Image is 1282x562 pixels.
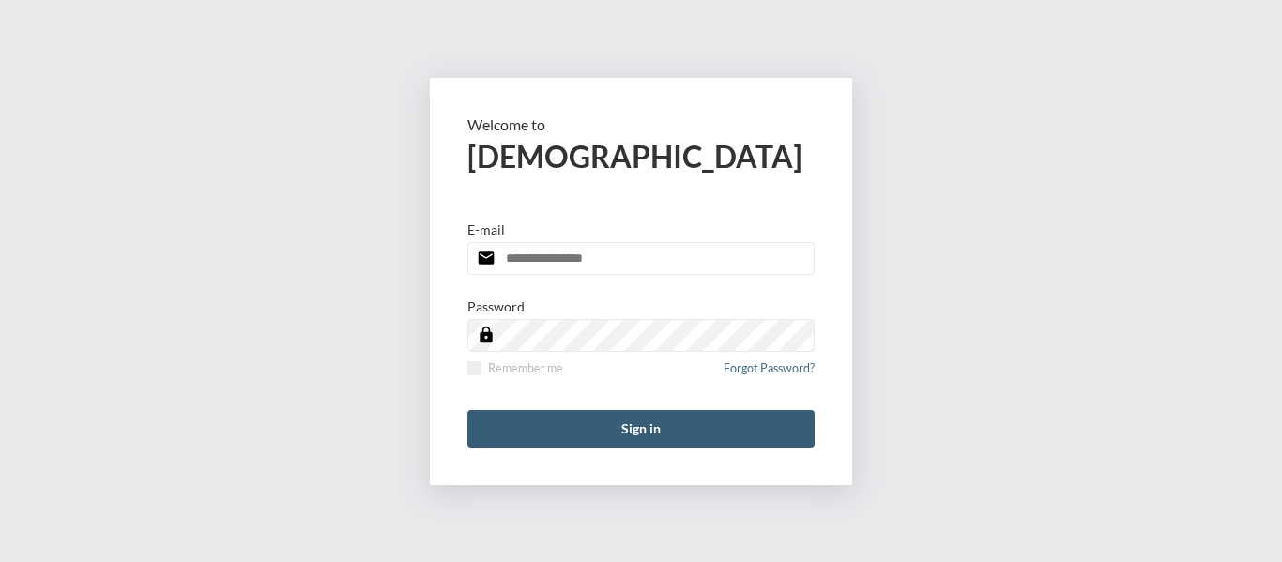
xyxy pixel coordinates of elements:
[467,138,815,175] h2: [DEMOGRAPHIC_DATA]
[724,361,815,387] a: Forgot Password?
[467,361,563,375] label: Remember me
[467,115,815,133] p: Welcome to
[467,221,505,237] p: E-mail
[467,410,815,448] button: Sign in
[467,298,525,314] p: Password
